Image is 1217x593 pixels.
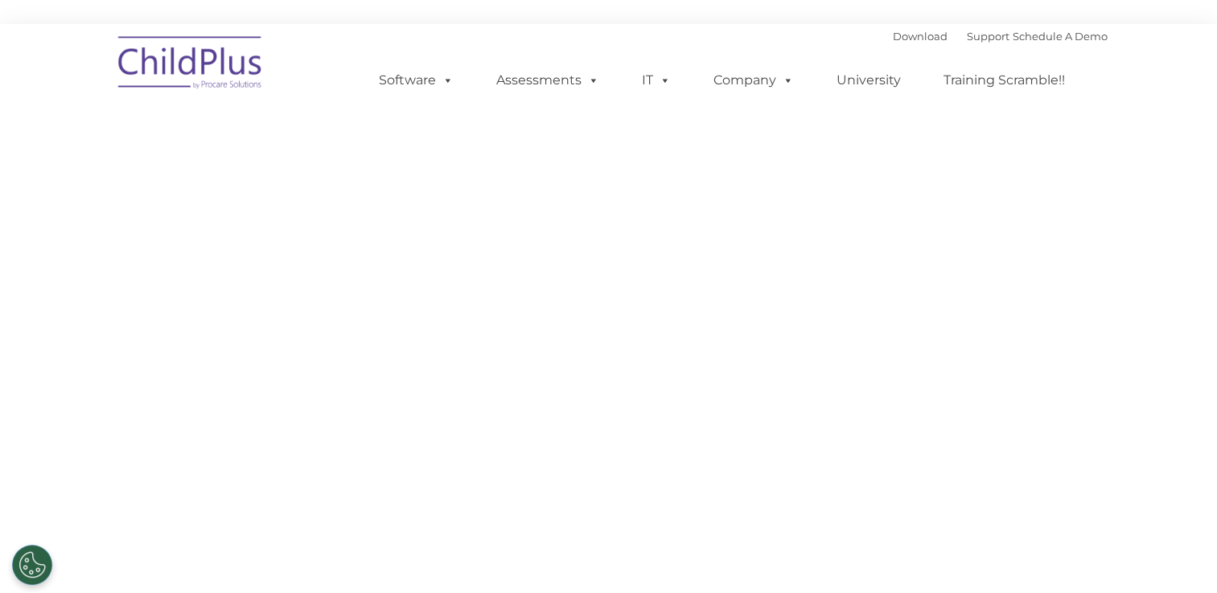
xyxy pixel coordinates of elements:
a: IT [626,64,687,96]
iframe: Chat Widget [1137,516,1217,593]
a: Training Scramble!! [927,64,1081,96]
a: Download [893,30,948,43]
img: ChildPlus by Procare Solutions [110,25,271,105]
a: Assessments [480,64,615,96]
a: University [820,64,917,96]
font: | [893,30,1108,43]
a: Company [697,64,810,96]
a: Software [363,64,470,96]
a: Schedule A Demo [1013,30,1108,43]
button: Cookies Settings [12,545,52,585]
a: Support [967,30,1009,43]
